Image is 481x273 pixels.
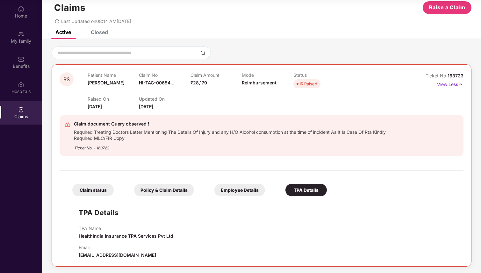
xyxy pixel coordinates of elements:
span: [DATE] [139,104,153,109]
img: svg+xml;base64,PHN2ZyBpZD0iQ2xhaW0iIHhtbG5zPSJodHRwOi8vd3d3LnczLm9yZy8yMDAwL3N2ZyIgd2lkdGg9IjIwIi... [18,106,24,113]
div: Policy & Claim Details [134,184,194,196]
div: Ticket No. - 163723 [74,141,393,151]
span: Reimbursement [242,80,276,85]
p: Email [79,245,156,250]
span: HI-TAG-00654... [139,80,174,85]
div: Employee Details [214,184,265,196]
span: RS [63,77,70,82]
img: svg+xml;base64,PHN2ZyB4bWxucz0iaHR0cDovL3d3dy53My5vcmcvMjAwMC9zdmciIHdpZHRoPSIyNCIgaGVpZ2h0PSIyNC... [64,121,71,127]
p: Claim Amount [190,72,242,78]
p: Claim No [139,72,190,78]
span: HealthIndia Insurance TPA Services Pvt Ltd [79,233,173,239]
div: Required Treating Doctors Letter Mentioning The Details Of Injury and any H/O Alcohol consumption... [74,128,393,141]
span: redo [55,18,59,24]
span: ₹28,179 [190,80,207,85]
p: View Less [437,79,463,88]
img: svg+xml;base64,PHN2ZyBpZD0iSG9tZSIgeG1sbnM9Imh0dHA6Ly93d3cudzMub3JnLzIwMDAvc3ZnIiB3aWR0aD0iMjAiIG... [18,6,24,12]
p: Updated On [139,96,190,102]
h1: TPA Details [79,207,119,218]
div: Active [55,29,71,35]
span: Last Updated on 08:14 AM[DATE] [61,18,131,24]
p: TPA Name [79,226,173,231]
span: Ticket No [426,73,448,78]
img: svg+xml;base64,PHN2ZyBpZD0iQmVuZWZpdHMiIHhtbG5zPSJodHRwOi8vd3d3LnczLm9yZy8yMDAwL3N2ZyIgd2lkdGg9Ij... [18,56,24,62]
img: svg+xml;base64,PHN2ZyBpZD0iSG9zcGl0YWxzIiB4bWxucz0iaHR0cDovL3d3dy53My5vcmcvMjAwMC9zdmciIHdpZHRoPS... [18,81,24,88]
span: [DATE] [88,104,102,109]
div: IR Raised [300,81,317,87]
div: Claim document Query observed ! [74,120,393,128]
img: svg+xml;base64,PHN2ZyB4bWxucz0iaHR0cDovL3d3dy53My5vcmcvMjAwMC9zdmciIHdpZHRoPSIxNyIgaGVpZ2h0PSIxNy... [458,81,463,88]
p: Patient Name [88,72,139,78]
img: svg+xml;base64,PHN2ZyBpZD0iU2VhcmNoLTMyeDMyIiB4bWxucz0iaHR0cDovL3d3dy53My5vcmcvMjAwMC9zdmciIHdpZH... [200,50,205,55]
img: svg+xml;base64,PHN2ZyB3aWR0aD0iMjAiIGhlaWdodD0iMjAiIHZpZXdCb3g9IjAgMCAyMCAyMCIgZmlsbD0ibm9uZSIgeG... [18,31,24,37]
p: Status [293,72,345,78]
p: Raised On [88,96,139,102]
div: TPA Details [285,184,327,196]
span: Raise a Claim [429,4,465,11]
div: Claim status [72,184,114,196]
span: [EMAIL_ADDRESS][DOMAIN_NAME] [79,252,156,258]
h1: Claims [54,2,85,13]
span: [PERSON_NAME] [88,80,125,85]
p: Mode [242,72,293,78]
div: Closed [91,29,108,35]
span: 163723 [448,73,463,78]
button: Raise a Claim [423,1,471,14]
